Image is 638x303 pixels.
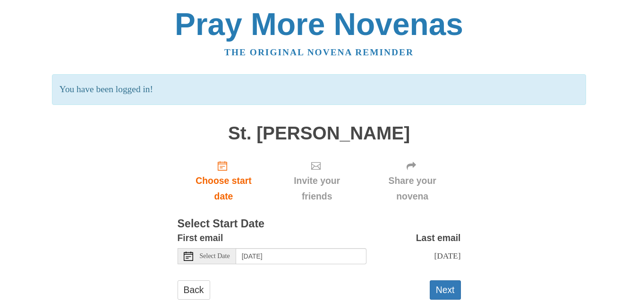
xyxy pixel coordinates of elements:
[175,7,463,42] a: Pray More Novenas
[434,251,460,260] span: [DATE]
[52,74,586,105] p: You have been logged in!
[178,230,223,246] label: First email
[364,153,461,209] div: Click "Next" to confirm your start date first.
[178,218,461,230] h3: Select Start Date
[224,47,414,57] a: The original novena reminder
[430,280,461,300] button: Next
[178,153,270,209] a: Choose start date
[374,173,451,204] span: Share your novena
[178,280,210,300] a: Back
[416,230,461,246] label: Last email
[279,173,354,204] span: Invite your friends
[178,123,461,144] h1: St. [PERSON_NAME]
[200,253,230,260] span: Select Date
[270,153,364,209] div: Click "Next" to confirm your start date first.
[187,173,261,204] span: Choose start date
